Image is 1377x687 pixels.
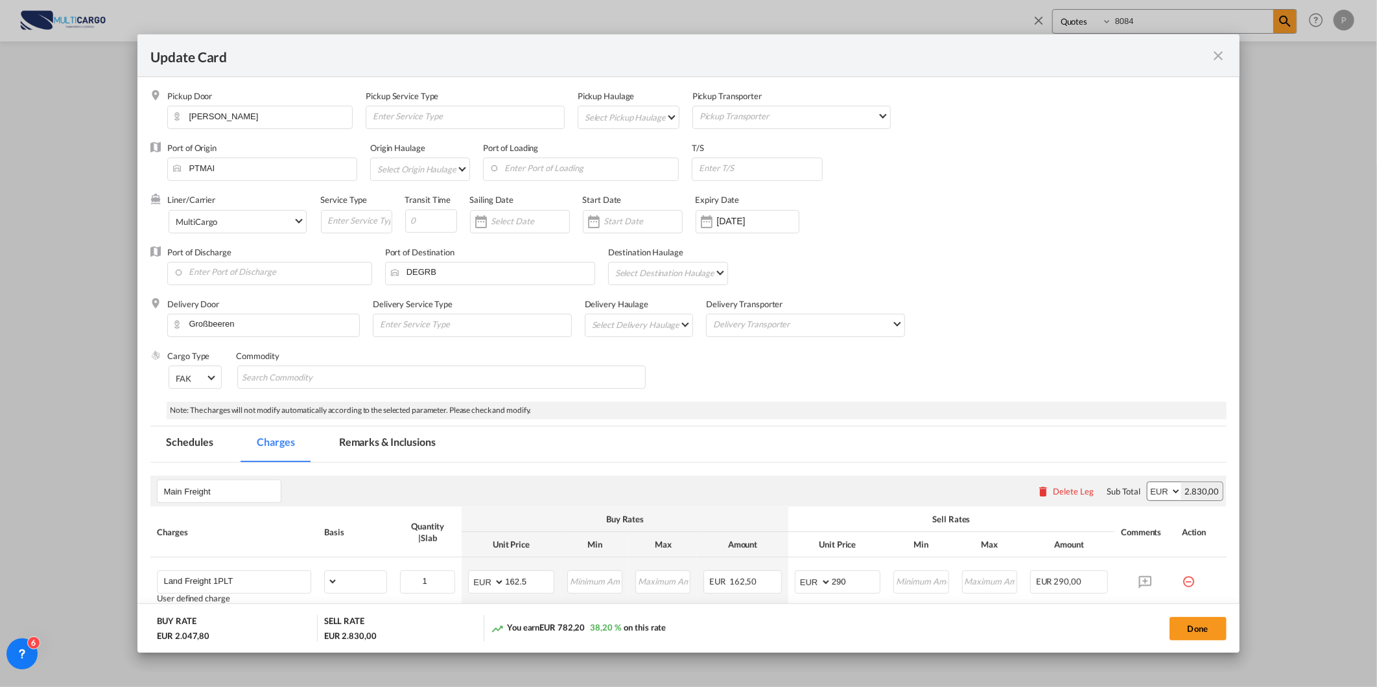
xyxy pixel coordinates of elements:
[169,366,222,389] md-select: Select Cargo type: FAK
[379,314,571,334] input: Enter Service Type
[157,630,209,642] div: EUR 2.047,80
[150,426,228,462] md-tab-item: Schedules
[163,571,311,590] input: Charge Name
[1107,485,1140,497] div: Sub Total
[604,216,682,226] input: Start Date
[236,351,279,361] label: Commodity
[585,299,648,309] label: Delivery Haulage
[366,91,438,101] label: Pickup Service Type
[167,247,231,257] label: Port of Discharge
[692,143,704,153] label: T/S
[1053,486,1094,496] div: Delete Leg
[561,532,629,557] th: Min
[371,106,564,126] input: Enter Service Type
[174,158,357,178] input: Enter Port of Origin
[324,426,451,462] md-tab-item: Remarks & Inclusions
[468,513,781,525] div: Buy Rates
[692,91,762,101] label: Pickup Transporter
[1024,532,1115,557] th: Amount
[491,216,569,226] input: Select Date
[1175,507,1227,557] th: Action
[697,532,788,557] th: Amount
[169,210,306,233] md-select: Select Liner: MultiCargo
[832,571,880,590] input: 290
[324,630,377,642] div: EUR 2.830,00
[167,143,217,153] label: Port of Origin
[1036,576,1052,587] span: EUR
[491,622,504,635] md-icon: icon-trending-up
[174,106,352,126] input: Pickup Door
[167,402,1226,419] div: Note: The charges will not modify automatically according to the selected parameter. Please check...
[174,314,359,334] input: Enter Delivery Door
[376,158,469,179] md-select: Select Origin Haulage
[405,209,457,233] input: 0
[591,314,693,335] md-select: Select Delivery Haulage
[583,106,679,127] md-select: Select Pickup Haulage
[698,158,822,178] input: Enter T/S
[578,91,635,101] label: Pickup Haulage
[373,299,453,309] label: Delivery Service Type
[327,211,392,230] input: Enter Service Type
[590,622,620,633] span: 38,20 %
[462,532,560,557] th: Unit Price
[150,47,1210,64] div: Update Card
[614,262,727,283] md-select: Select Destination Haulage
[237,366,645,389] md-chips-wrap: Chips container with autocompletion. Enter the text area, type text to search, and then use the u...
[1037,486,1094,496] button: Delete Leg
[401,571,454,590] input: Quantity
[392,262,594,282] input: Enter Port of Destination
[1181,482,1222,500] div: 2.830,00
[895,571,948,590] input: Minimum Amount
[539,622,585,633] span: EUR 782,20
[698,106,891,125] md-select: Pickup Transporter
[1170,617,1227,640] button: Done
[583,194,622,205] label: Start Date
[163,482,281,501] input: Leg Name
[242,367,360,388] input: Search Commodity
[706,299,783,309] label: Delivery Transporter
[167,299,219,309] label: Delivery Door
[569,571,622,590] input: Minimum Amount
[1114,507,1175,557] th: Comments
[176,373,191,384] div: FAK
[637,571,690,590] input: Maximum Amount
[795,513,1108,525] div: Sell Rates
[629,532,697,557] th: Max
[325,571,338,592] select: per_package
[887,532,955,557] th: Min
[167,351,209,361] label: Cargo Type
[150,426,464,462] md-pagination-wrapper: Use the left and right arrow keys to navigate between tabs
[1182,570,1195,583] md-icon: icon-minus-circle-outline red-400-fg pt-7
[137,34,1239,653] md-dialog: Update Card Pickup ...
[150,350,161,360] img: cargo.png
[321,194,368,205] label: Service Type
[712,314,904,333] md-select: Delivery Transporter
[242,426,311,462] md-tab-item: Charges
[176,216,217,227] div: MultiCargo
[729,576,757,587] span: 162,50
[400,520,455,544] div: Quantity | Slab
[788,532,887,557] th: Unit Price
[174,262,371,282] input: Enter Port of Discharge
[470,194,514,205] label: Sailing Date
[1211,48,1227,64] md-icon: icon-close fg-AAA8AD m-0 pointer
[963,571,1017,590] input: Maximum Amount
[1037,485,1050,498] md-icon: icon-delete
[505,571,553,590] input: 162.5
[158,571,311,590] md-input-container: Land Freight 1PLT
[608,247,683,257] label: Destination Haulage
[483,143,539,153] label: Port of Loading
[167,91,212,101] label: Pickup Door
[405,194,451,205] label: Transit Time
[696,194,740,205] label: Expiry Date
[956,532,1024,557] th: Max
[385,247,454,257] label: Port of Destination
[157,615,196,630] div: BUY RATE
[491,622,666,635] div: You earn on this rate
[324,526,387,538] div: Basis
[1054,576,1081,587] span: 290,00
[717,216,799,226] input: Expiry Date
[709,576,727,587] span: EUR
[324,615,364,630] div: SELL RATE
[489,158,679,178] input: Enter Port of Loading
